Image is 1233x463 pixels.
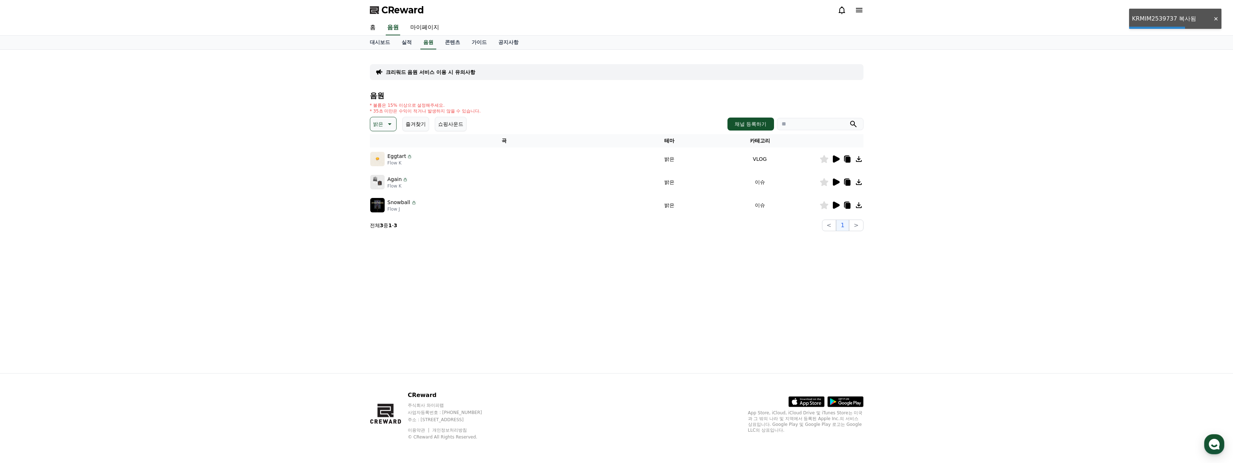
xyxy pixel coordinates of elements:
[386,69,475,76] a: 크리워드 음원 서비스 이용 시 유의사항
[836,220,849,231] button: 1
[439,36,466,49] a: 콘텐츠
[396,36,417,49] a: 실적
[639,147,700,171] td: 밝은
[386,20,400,35] a: 음원
[388,176,402,183] p: Again
[408,417,496,423] p: 주소 : [STREET_ADDRESS]
[93,229,139,247] a: 설정
[408,402,496,408] p: 주식회사 와이피랩
[2,229,48,247] a: 홈
[420,36,436,49] a: 음원
[112,239,120,245] span: 설정
[370,198,385,212] img: music
[388,199,410,206] p: Snowball
[405,20,445,35] a: 마이페이지
[388,153,406,160] p: Eggtart
[370,117,397,131] button: 밝은
[370,92,863,100] h4: 음원
[364,20,381,35] a: 홈
[408,410,496,415] p: 사업자등록번호 : [PHONE_NUMBER]
[23,239,27,245] span: 홈
[402,117,429,131] button: 즐겨찾기
[748,410,863,433] p: App Store, iCloud, iCloud Drive 및 iTunes Store는 미국과 그 밖의 나라 및 지역에서 등록된 Apple Inc.의 서비스 상표입니다. Goo...
[66,240,75,246] span: 대화
[370,4,424,16] a: CReward
[700,171,819,194] td: 이슈
[370,102,481,108] p: * 볼륨은 15% 이상으로 설정해주세요.
[373,119,383,129] p: 밝은
[639,171,700,194] td: 밝은
[394,222,397,228] strong: 3
[432,428,467,433] a: 개인정보처리방침
[388,160,413,166] p: Flow K
[388,183,408,189] p: Flow K
[370,175,385,189] img: music
[388,206,417,212] p: Flow J
[48,229,93,247] a: 대화
[822,220,836,231] button: <
[380,222,384,228] strong: 3
[364,36,396,49] a: 대시보드
[700,194,819,217] td: 이슈
[370,152,385,166] img: music
[408,428,430,433] a: 이용약관
[700,147,819,171] td: VLOG
[408,434,496,440] p: © CReward All Rights Reserved.
[639,134,700,147] th: 테마
[700,134,819,147] th: 카테고리
[639,194,700,217] td: 밝은
[381,4,424,16] span: CReward
[727,118,774,131] button: 채널 등록하기
[370,108,481,114] p: * 35초 미만은 수익이 적거나 발생하지 않을 수 있습니다.
[408,391,496,400] p: CReward
[466,36,493,49] a: 가이드
[435,117,467,131] button: 쇼핑사운드
[493,36,524,49] a: 공지사항
[370,134,639,147] th: 곡
[388,222,392,228] strong: 1
[849,220,863,231] button: >
[370,222,397,229] p: 전체 중 -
